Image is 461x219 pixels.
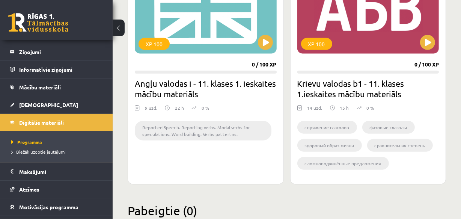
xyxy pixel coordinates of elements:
[145,104,157,116] div: 9 uzd.
[19,101,78,108] span: [DEMOGRAPHIC_DATA]
[10,61,103,78] a: Informatīvie ziņojumi
[202,104,209,111] p: 0 %
[367,139,433,152] li: сравнительная степень
[19,43,103,60] legend: Ziņojumi
[301,38,332,50] div: XP 100
[175,104,184,111] p: 22 h
[297,78,439,99] h2: Krievu valodas b1 - 11. klases 1.ieskaites mācību materiāls
[19,84,61,91] span: Mācību materiāli
[367,104,374,111] p: 0 %
[19,119,64,126] span: Digitālie materiāli
[10,198,103,216] a: Motivācijas programma
[340,104,349,111] p: 15 h
[10,114,103,131] a: Digitālie materiāli
[128,203,446,218] h2: Pabeigtie (0)
[19,163,103,180] legend: Maksājumi
[297,139,362,152] li: здоровый образ жизни
[135,121,271,140] li: Reported Speech. Reporting verbs. Modal verbs for speculations. Word building. Verbs pattertns.
[10,163,103,180] a: Maksājumi
[10,79,103,96] a: Mācību materiāli
[10,43,103,60] a: Ziņojumi
[11,139,42,145] span: Programma
[11,139,105,145] a: Programma
[11,149,66,155] span: Biežāk uzdotie jautājumi
[10,96,103,113] a: [DEMOGRAPHIC_DATA]
[19,204,78,210] span: Motivācijas programma
[139,38,170,50] div: XP 100
[297,157,389,170] li: сложноподчинённые предложения
[19,186,39,193] span: Atzīmes
[135,78,277,99] h2: Angļu valodas i - 11. klases 1. ieskaites mācību materiāls
[8,13,68,32] a: Rīgas 1. Tālmācības vidusskola
[19,61,103,78] legend: Informatīvie ziņojumi
[11,148,105,155] a: Biežāk uzdotie jautājumi
[362,121,415,134] li: фазовые глаголы
[10,181,103,198] a: Atzīmes
[307,104,322,116] div: 14 uzd.
[297,121,357,134] li: cпряжение глаголов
